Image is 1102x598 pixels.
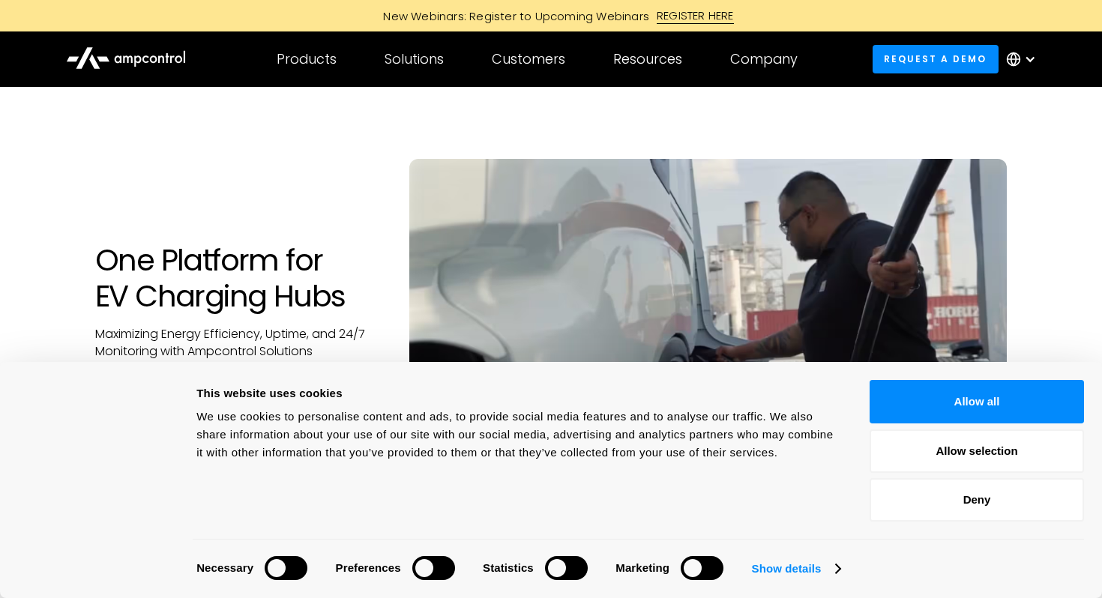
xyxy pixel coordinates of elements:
[657,7,734,24] div: REGISTER HERE
[730,51,798,67] div: Company
[492,51,565,67] div: Customers
[196,384,836,402] div: This website uses cookies
[870,380,1084,423] button: Allow all
[336,561,401,574] strong: Preferences
[368,8,657,24] div: New Webinars: Register to Upcoming Webinars
[95,326,379,360] p: Maximizing Energy Efficiency, Uptime, and 24/7 Monitoring with Ampcontrol Solutions
[870,429,1084,473] button: Allow selection
[214,7,888,24] a: New Webinars: Register to Upcoming WebinarsREGISTER HERE
[615,561,669,574] strong: Marketing
[385,51,444,67] div: Solutions
[613,51,682,67] div: Resources
[196,408,836,462] div: We use cookies to personalise content and ads, to provide social media features and to analyse ou...
[752,558,840,580] a: Show details
[277,51,337,67] div: Products
[483,561,534,574] strong: Statistics
[873,45,999,73] a: Request a demo
[196,561,253,574] strong: Necessary
[95,242,379,314] h1: One Platform for EV Charging Hubs
[870,478,1084,522] button: Deny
